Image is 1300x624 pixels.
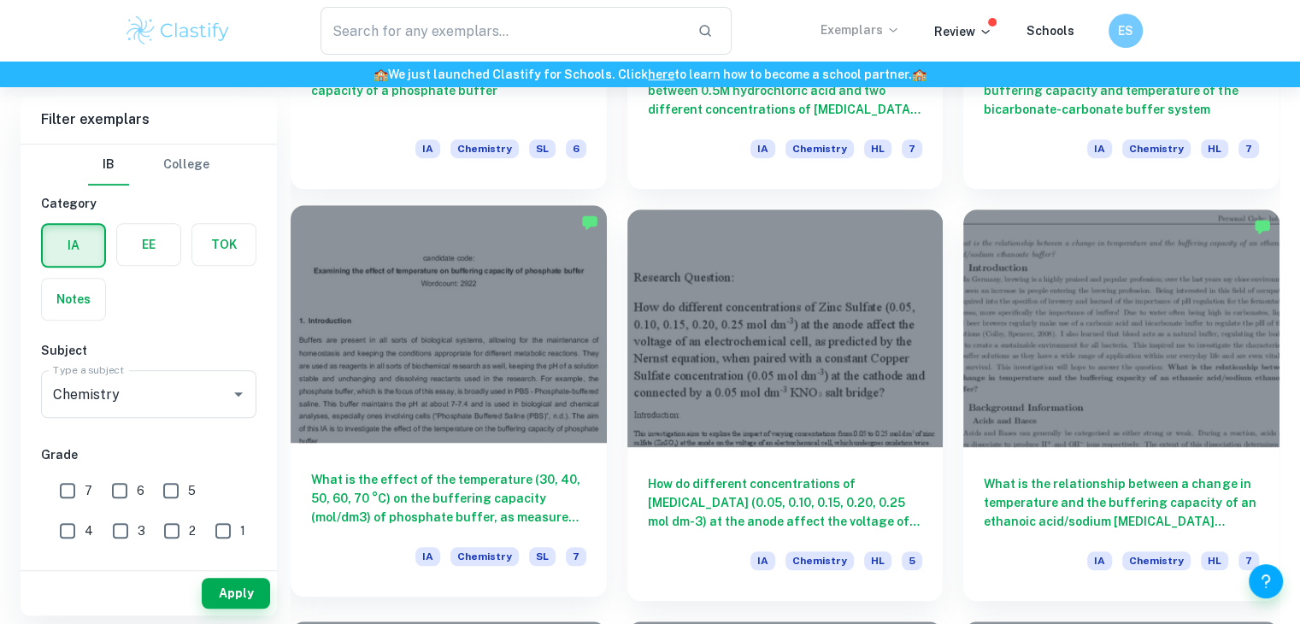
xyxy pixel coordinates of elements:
button: ES [1109,14,1143,48]
a: What is the effect of the temperature (30, 40, 50, 60, 70 °C) on the buffering capacity (mol/dm3)... [291,209,607,600]
a: Schools [1026,24,1074,38]
h6: The effect of temperature on buffering capacity of a phosphate buffer [311,62,586,119]
h6: How do different concentrations of [MEDICAL_DATA] (0.05, 0.10, 0.15, 0.20, 0.25 mol dm-3) at the ... [648,474,923,531]
input: Search for any exemplars... [321,7,685,55]
span: 6 [137,481,144,500]
h6: What is the effect of the temperature (30, 40, 50, 60, 70 °C) on the buffering capacity (mol/dm3)... [311,470,586,527]
button: IA [43,225,104,266]
h6: Subject [41,341,256,360]
label: Type a subject [53,362,124,377]
h6: Category [41,194,256,213]
span: 2 [189,521,196,540]
span: 1 [240,521,245,540]
button: EE [117,224,180,265]
span: 5 [188,481,196,500]
span: IA [750,551,775,570]
span: 6 [566,139,586,158]
span: 3 [138,521,145,540]
span: SL [529,547,556,566]
span: IA [750,139,775,158]
a: here [648,68,674,81]
div: Filter type choice [88,144,209,185]
img: Marked [581,214,598,231]
span: IA [415,547,440,566]
p: Review [934,22,992,41]
h6: Filter exemplars [21,96,277,144]
span: IA [1087,139,1112,158]
h6: Finding the rate of the neutralization reaction between 0.5M hydrochloric acid and two different ... [648,62,923,119]
span: IA [1087,551,1112,570]
span: 🏫 [912,68,926,81]
img: Marked [1254,218,1271,235]
button: TOK [192,224,256,265]
h6: Grade [41,445,256,464]
span: Chemistry [785,139,854,158]
span: HL [864,551,891,570]
img: Clastify logo [124,14,232,48]
span: Chemistry [1122,551,1191,570]
h6: ES [1115,21,1135,40]
span: 7 [1238,551,1259,570]
span: Chemistry [450,139,519,158]
a: What is the relationship between a change in temperature and the buffering capacity of an ethanoi... [963,209,1279,600]
span: 🏫 [374,68,388,81]
span: 7 [566,547,586,566]
h6: We just launched Clastify for Schools. Click to learn how to become a school partner. [3,65,1297,84]
span: 7 [1238,139,1259,158]
span: HL [1201,139,1228,158]
h6: Investigation on the relationship between the buffering capacity and temperature of the bicarbona... [984,62,1259,119]
span: Chemistry [1122,139,1191,158]
button: Apply [202,578,270,609]
span: SL [529,139,556,158]
span: 4 [85,521,93,540]
button: IB [88,144,129,185]
button: College [163,144,209,185]
span: 7 [85,481,92,500]
span: Chemistry [785,551,854,570]
button: Notes [42,279,105,320]
span: Chemistry [450,547,519,566]
p: Exemplars [821,21,900,39]
span: HL [1201,551,1228,570]
span: 5 [902,551,922,570]
button: Help and Feedback [1249,564,1283,598]
a: How do different concentrations of [MEDICAL_DATA] (0.05, 0.10, 0.15, 0.20, 0.25 mol dm-3) at the ... [627,209,944,600]
button: Open [226,382,250,406]
h6: What is the relationship between a change in temperature and the buffering capacity of an ethanoi... [984,474,1259,531]
span: IA [415,139,440,158]
span: HL [864,139,891,158]
span: 7 [902,139,922,158]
